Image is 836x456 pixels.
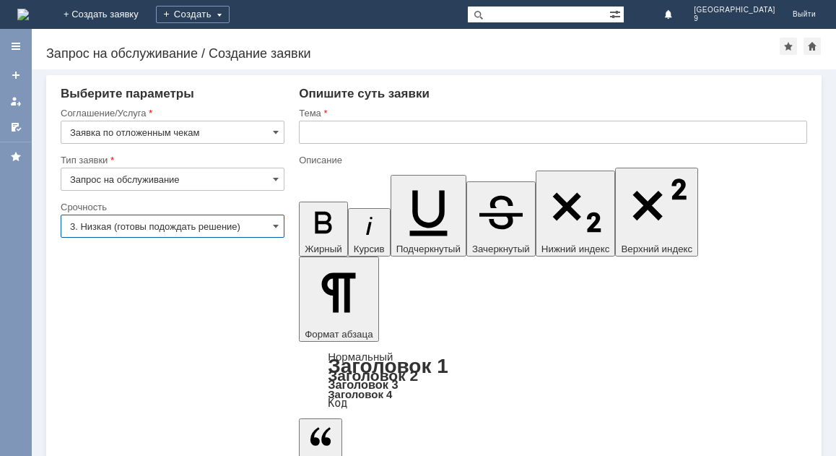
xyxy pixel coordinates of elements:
a: Создать заявку [4,64,27,87]
span: Расширенный поиск [609,7,624,20]
span: Зачеркнутый [472,244,530,254]
button: Формат абзаца [299,257,378,342]
a: Заголовок 2 [328,367,418,384]
button: Курсив [348,208,391,257]
button: Зачеркнутый [466,181,536,257]
button: Нижний индекс [536,171,616,257]
a: Заголовок 4 [328,388,392,400]
span: Нижний индекс [541,244,610,254]
a: Перейти на домашнюю страницу [17,9,29,20]
a: Заголовок 3 [328,378,398,391]
button: Жирный [299,202,348,257]
div: Сделать домашней страницей [804,38,821,55]
a: Заголовок 1 [328,355,448,377]
div: Запрос на обслуживание / Создание заявки [46,46,780,61]
div: Описание [299,155,804,165]
span: Верхний индекс [621,244,692,254]
button: Подчеркнутый [391,175,466,257]
a: Мои согласования [4,116,27,139]
div: Тип заявки [61,155,282,165]
a: Нормальный [328,350,393,363]
a: Мои заявки [4,90,27,113]
span: Опишите суть заявки [299,87,430,100]
span: [GEOGRAPHIC_DATA] [694,6,775,14]
span: Жирный [305,244,342,254]
div: Срочность [61,202,282,212]
div: Тема [299,108,804,118]
img: logo [17,9,29,20]
span: 9 [694,14,775,23]
div: Добавить в избранное [780,38,797,55]
span: Формат абзаца [305,329,373,340]
span: Подчеркнутый [396,244,461,254]
button: Верхний индекс [615,168,698,257]
div: Формат абзаца [299,352,807,408]
span: Выберите параметры [61,87,194,100]
span: Курсив [354,244,385,254]
div: Соглашение/Услуга [61,108,282,118]
a: Код [328,397,347,410]
div: Создать [156,6,230,23]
